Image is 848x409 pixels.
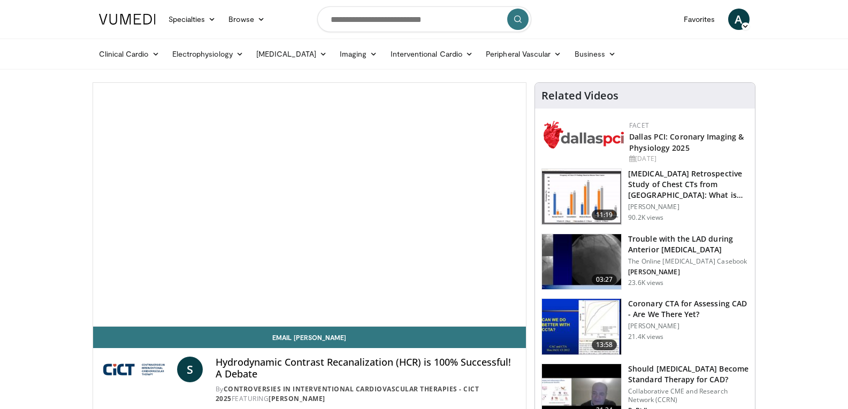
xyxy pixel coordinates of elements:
[568,43,623,65] a: Business
[384,43,480,65] a: Interventional Cardio
[216,357,517,380] h4: Hydrodynamic Contrast Recanalization (HCR) is 100% Successful! A Debate
[628,364,748,385] h3: Should [MEDICAL_DATA] Become Standard Therapy for CAD?
[162,9,223,30] a: Specialties
[592,339,617,350] span: 13:58
[544,121,624,149] img: 939357b5-304e-4393-95de-08c51a3c5e2a.png.150x105_q85_autocrop_double_scale_upscale_version-0.2.png
[99,14,156,25] img: VuMedi Logo
[541,234,748,290] a: 03:27 Trouble with the LAD during Anterior [MEDICAL_DATA] The Online [MEDICAL_DATA] Casebook [PER...
[629,154,746,164] div: [DATE]
[629,121,649,130] a: FACET
[93,43,166,65] a: Clinical Cardio
[269,394,325,403] a: [PERSON_NAME]
[628,234,748,255] h3: Trouble with the LAD during Anterior [MEDICAL_DATA]
[628,203,748,211] p: [PERSON_NAME]
[177,357,203,382] a: S
[628,268,748,276] p: [PERSON_NAME]
[93,327,526,348] a: Email [PERSON_NAME]
[479,43,568,65] a: Peripheral Vascular
[629,132,744,153] a: Dallas PCI: Coronary Imaging & Physiology 2025
[222,9,271,30] a: Browse
[628,322,748,330] p: [PERSON_NAME]
[628,298,748,320] h3: Coronary CTA for Assessing CAD - Are We There Yet?
[542,169,621,225] img: c2eb46a3-50d3-446d-a553-a9f8510c7760.150x105_q85_crop-smart_upscale.jpg
[250,43,333,65] a: [MEDICAL_DATA]
[628,333,663,341] p: 21.4K views
[166,43,250,65] a: Electrophysiology
[317,6,531,32] input: Search topics, interventions
[541,168,748,225] a: 11:19 [MEDICAL_DATA] Retrospective Study of Chest CTs from [GEOGRAPHIC_DATA]: What is the Re… [PE...
[728,9,750,30] a: A
[628,387,748,404] p: Collaborative CME and Research Network (CCRN)
[628,213,663,222] p: 90.2K views
[542,299,621,354] img: 34b2b9a4-89e5-4b8c-b553-8a638b61a706.150x105_q85_crop-smart_upscale.jpg
[102,357,173,382] img: Controversies in Interventional Cardiovascular Therapies - CICT 2025
[677,9,722,30] a: Favorites
[628,168,748,200] h3: [MEDICAL_DATA] Retrospective Study of Chest CTs from [GEOGRAPHIC_DATA]: What is the Re…
[592,210,617,220] span: 11:19
[216,384,479,403] a: Controversies in Interventional Cardiovascular Therapies - CICT 2025
[333,43,384,65] a: Imaging
[541,89,618,102] h4: Related Videos
[541,298,748,355] a: 13:58 Coronary CTA for Assessing CAD - Are We There Yet? [PERSON_NAME] 21.4K views
[216,384,517,404] div: By FEATURING
[628,279,663,287] p: 23.6K views
[542,234,621,290] img: ABqa63mjaT9QMpl35hMDoxOmtxO3TYNt_2.150x105_q85_crop-smart_upscale.jpg
[592,274,617,285] span: 03:27
[93,83,526,327] video-js: Video Player
[628,257,748,266] p: The Online [MEDICAL_DATA] Casebook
